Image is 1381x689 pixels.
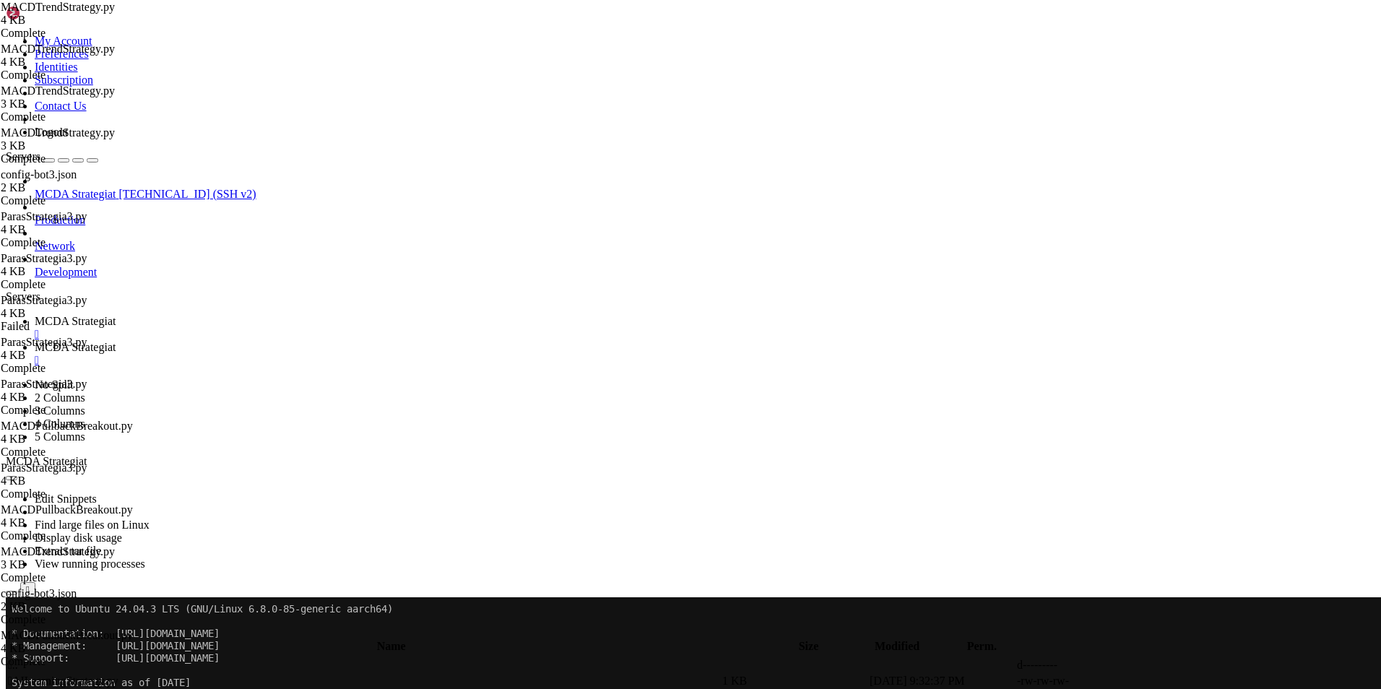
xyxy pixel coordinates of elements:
div: Complete [1,278,138,291]
x-row: Usage of /: 26.3% of 37.23GB Users logged in: 0 [6,116,1193,129]
div: Complete [1,194,138,207]
span: config-bot3.json [1,168,138,194]
x-row: Container freqtrade-bot3 [6,350,1193,362]
div: 3 KB [1,97,138,110]
span: MACDPullbackBreakout.py [1,503,133,516]
div: 4 KB [1,307,138,320]
span: MACDTrendStrategy.py [1,1,115,13]
div: 4 KB [1,391,138,404]
x-row: root@ubuntu-4gb-hel1-1:~/ft_userdata# [6,362,1193,374]
span: config-bot3.json [1,168,77,181]
div: Complete [1,655,138,668]
x-row: * Support: [URL][DOMAIN_NAME] [6,55,1193,67]
div: 4 KB [1,642,138,655]
div: 4 KB [1,474,138,487]
div: 3 KB [1,558,138,571]
x-row: [0000] /root/ft_userdata/docker-compose.yml: the attribute `version` is obsolete, it will be igno... [6,325,1193,337]
x-row: System load: 0.1 Processes: 142 [6,104,1193,116]
x-row: Memory usage: 74% IPv4 address for eth0: [TECHNICAL_ID] [6,129,1193,141]
x-row: Swap usage: 0% IPv6 address for eth0: [TECHNICAL_ID] [6,141,1193,153]
div: 4 KB [1,516,138,529]
x-row: System information as of [DATE] [6,79,1193,92]
span: ParasStrategia3.py [1,378,87,390]
div: 2 KB [1,600,138,613]
span: MACDPullbackBreakout.py [1,629,133,641]
div: Complete [1,529,138,542]
div: Complete [1,110,138,123]
div: 2 KB [1,181,138,194]
div: 3 KB [1,139,138,152]
span: Started [156,350,196,361]
div: Failed [1,320,138,333]
div: Complete [1,487,138,500]
span: MACDTrendStrategy.py [1,545,138,571]
span: config-bot3.json [1,587,138,613]
x-row: Last login: [DATE] from [TECHNICAL_ID] [6,288,1193,300]
x-row: root@ubuntu-4gb-hel1-1:~# cd ft_userdata [6,300,1193,313]
span: WARN [6,325,29,337]
span: ParasStrategia3.py [1,461,138,487]
span: MACDPullbackBreakout.py [1,420,133,432]
span: MACDTrendStrategy.py [1,545,115,558]
span: ParasStrategia3.py [1,252,138,278]
span: MACDTrendStrategy.py [1,1,138,27]
x-row: 22 updates can be applied immediately. [6,202,1193,214]
span: ParasStrategia3.py [1,294,87,306]
span: ✔ [12,350,17,361]
div: Complete [1,236,138,249]
span: ParasStrategia3.py [1,461,87,474]
span: ParasStrategia3.py [1,336,138,362]
span: MACDTrendStrategy.py [1,84,115,97]
span: MACDPullbackBreakout.py [1,629,138,655]
x-row: Expanded Security Maintenance for Applications is not enabled. [6,178,1193,190]
div: 4 KB [1,265,138,278]
span: MACDPullbackBreakout.py [1,503,138,529]
div: Complete [1,571,138,584]
span: ParasStrategia3.py [1,210,87,222]
span: MACDTrendStrategy.py [1,43,115,55]
div: 4 KB [1,14,138,27]
div: Complete [1,613,138,626]
div: Complete [1,404,138,417]
span: MACDTrendStrategy.py [1,84,138,110]
span: MACDPullbackBreakout.py [1,420,138,446]
div: 4 KB [1,433,138,446]
x-row: Enable ESM Apps to receive additional future security updates. [6,239,1193,251]
span: ParasStrategia3.py [1,378,138,404]
div: Complete [1,69,138,82]
span: MACDTrendStrategy.py [1,43,138,69]
span: ParasStrategia3.py [1,210,138,236]
span: MACDTrendStrategy.py [1,126,138,152]
x-row: To see these additional updates run: apt list --upgradable [6,214,1193,227]
div: (38, 29) [237,362,243,374]
span: ParasStrategia3.py [1,252,87,264]
span: ParasStrategia3.py [1,294,138,320]
div: 4 KB [1,223,138,236]
div: Complete [1,446,138,459]
div: Complete [1,27,138,40]
x-row: See [URL][DOMAIN_NAME] or run: sudo pro status [6,251,1193,264]
div: 4 KB [1,349,138,362]
div: 4 KB [1,56,138,69]
x-row: Welcome to Ubuntu 24.04.3 LTS (GNU/Linux 6.8.0-85-generic aarch64) [6,6,1193,18]
span: 4.6s [1086,350,1109,361]
span: [+] Restarting 1/1 [6,337,110,349]
span: config-bot3.json [1,587,77,599]
div: Complete [1,362,138,375]
span: MACDTrendStrategy.py [1,126,115,139]
x-row: * Management: [URL][DOMAIN_NAME] [6,43,1193,55]
div: Complete [1,152,138,165]
span: ParasStrategia3.py [1,336,87,348]
x-row: * Documentation: [URL][DOMAIN_NAME] [6,30,1193,43]
x-row: root@ubuntu-4gb-hel1-1:~/ft_userdata# docker compose restart freqtrade-bot3 [6,313,1193,325]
